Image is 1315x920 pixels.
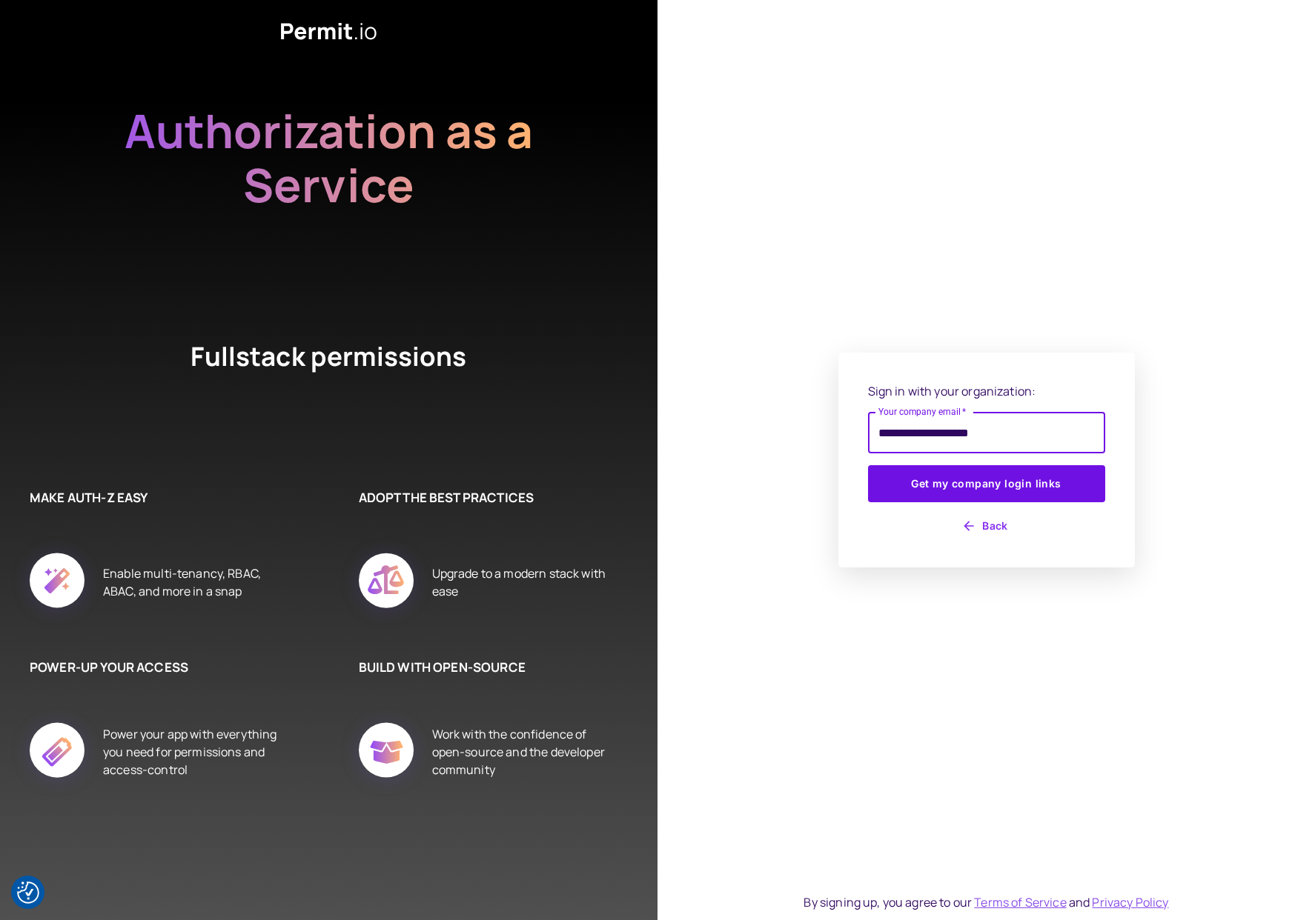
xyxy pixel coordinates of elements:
a: Privacy Policy [1092,894,1168,910]
a: Terms of Service [974,894,1066,910]
label: Your company email [878,405,967,418]
div: Work with the confidence of open-source and the developer community [432,706,614,798]
div: Upgrade to a modern stack with ease [432,536,614,628]
h4: Fullstack permissions [136,339,522,429]
img: Revisit consent button [17,881,39,904]
div: Enable multi-tenancy, RBAC, ABAC, and more in a snap [103,536,285,628]
h6: POWER-UP YOUR ACCESS [30,658,285,677]
button: Back [868,514,1105,538]
button: Consent Preferences [17,881,39,904]
h6: BUILD WITH OPEN-SOURCE [359,658,614,677]
div: Power your app with everything you need for permissions and access-control [103,706,285,798]
h6: MAKE AUTH-Z EASY [30,488,285,507]
h2: Authorization as a Service [77,104,581,266]
p: Sign in with your organization: [868,382,1105,400]
div: By signing up, you agree to our and [804,893,1168,911]
h6: ADOPT THE BEST PRACTICES [359,488,614,507]
button: Get my company login links [868,465,1105,502]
